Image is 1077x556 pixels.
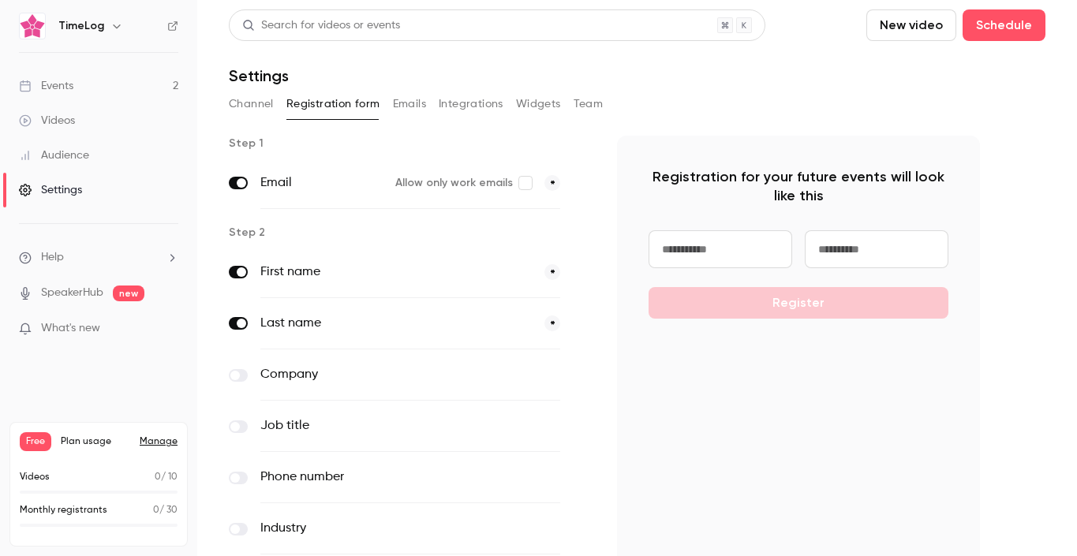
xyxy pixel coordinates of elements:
p: / 30 [153,503,178,517]
label: Email [260,174,383,192]
label: Industry [260,519,495,538]
label: Job title [260,416,495,435]
img: TimeLog [20,13,45,39]
span: 0 [155,472,161,482]
span: Plan usage [61,435,130,448]
div: Search for videos or events [242,17,400,34]
div: Videos [19,113,75,129]
label: Company [260,365,495,384]
label: First name [260,263,532,282]
iframe: Noticeable Trigger [159,322,178,336]
span: 0 [153,506,159,515]
button: Team [574,91,604,117]
span: new [113,285,144,301]
h6: TimeLog [58,18,104,34]
button: Registration form [286,91,380,117]
h1: Settings [229,66,289,85]
p: Step 2 [229,225,592,241]
li: help-dropdown-opener [19,249,178,266]
a: Manage [140,435,178,448]
label: Phone number [260,468,495,487]
button: Emails [393,91,426,117]
p: Step 1 [229,136,592,151]
label: Last name [260,314,532,333]
button: Widgets [516,91,561,117]
p: Videos [20,470,50,484]
p: / 10 [155,470,178,484]
button: New video [866,9,956,41]
p: Registration for your future events will look like this [649,167,948,205]
button: Schedule [963,9,1045,41]
span: What's new [41,320,100,337]
a: SpeakerHub [41,285,103,301]
span: Free [20,432,51,451]
div: Settings [19,182,82,198]
button: Channel [229,91,274,117]
p: Monthly registrants [20,503,107,517]
div: Audience [19,147,89,163]
span: Help [41,249,64,266]
label: Allow only work emails [395,175,532,191]
div: Events [19,78,73,94]
button: Integrations [439,91,503,117]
